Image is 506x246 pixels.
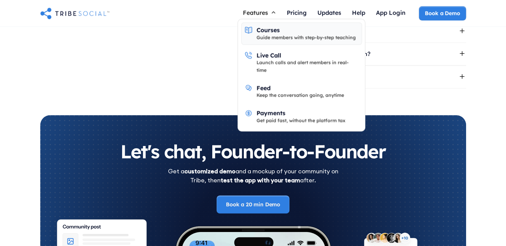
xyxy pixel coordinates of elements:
[184,167,236,175] strong: customized demo
[168,167,338,185] div: Get a and a mockup of your community on Tribe, then after.
[256,109,285,116] div: Payments
[256,117,345,124] div: Get paid fast, without the platform tax
[256,51,281,59] div: Live Call
[287,9,307,16] div: Pricing
[376,9,406,16] div: App Login
[281,6,312,20] a: Pricing
[256,84,270,91] div: Feed
[221,176,300,184] strong: test the app with your team
[317,9,341,16] div: Updates
[238,19,365,131] nav: Features
[40,6,109,20] a: home
[238,6,281,19] div: Features
[243,9,268,16] div: Features
[347,6,371,20] a: Help
[241,105,362,128] a: PaymentsGet paid fast, without the platform tax
[256,59,358,74] div: Launch calls and alert members in real-time
[256,34,356,41] div: Guide members with step-by-step teaching
[241,47,362,77] a: Live CallLaunch calls and alert members in real-time
[217,195,289,213] a: Book a 20 min Demo
[54,142,453,161] h2: Let's chat, Founder-to-Founder
[352,9,365,16] div: Help
[312,6,347,20] a: Updates
[241,80,362,103] a: FeedKeep the conversation going, anytime
[371,6,411,20] a: App Login
[241,22,362,45] a: CoursesGuide members with step-by-step teaching
[256,26,280,33] div: Courses
[419,6,466,20] a: Book a Demo
[256,91,344,99] div: Keep the conversation going, anytime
